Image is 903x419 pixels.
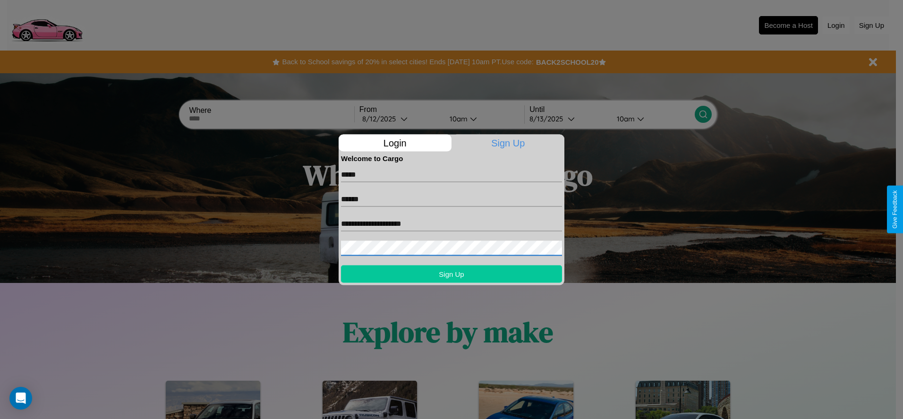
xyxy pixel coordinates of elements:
[452,134,565,151] p: Sign Up
[9,387,32,410] div: Open Intercom Messenger
[341,154,562,162] h4: Welcome to Cargo
[339,134,451,151] p: Login
[892,190,898,229] div: Give Feedback
[341,265,562,282] button: Sign Up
